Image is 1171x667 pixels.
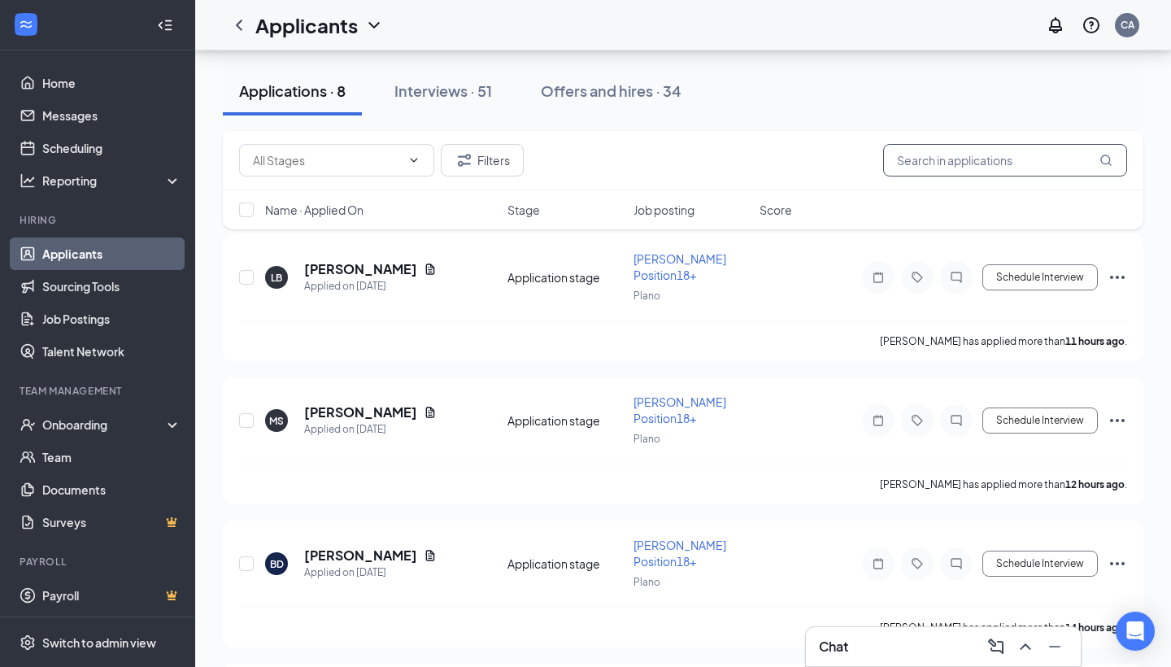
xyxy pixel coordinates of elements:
span: Stage [507,202,540,218]
div: Switch to admin view [42,634,156,651]
svg: Collapse [157,17,173,33]
svg: Note [868,271,888,284]
button: ChevronUp [1012,634,1038,660]
div: Applications · 8 [239,81,346,101]
svg: Filter [455,150,474,170]
svg: Document [424,549,437,562]
span: Job posting [633,202,694,218]
span: Plano [633,290,660,302]
svg: UserCheck [20,416,36,433]
a: Scheduling [42,132,181,164]
svg: WorkstreamLogo [18,16,34,33]
svg: MagnifyingGlass [1099,154,1112,167]
p: [PERSON_NAME] has applied more than . [880,477,1127,491]
svg: Ellipses [1108,411,1127,430]
a: Talent Network [42,335,181,368]
div: Hiring [20,213,178,227]
span: [PERSON_NAME] Position18+ [633,395,726,425]
div: Offers and hires · 34 [541,81,681,101]
div: CA [1121,18,1134,32]
p: [PERSON_NAME] has applied more than . [880,334,1127,348]
p: [PERSON_NAME] has applied more than . [880,621,1127,634]
a: Documents [42,473,181,506]
svg: ChatInactive [947,557,966,570]
svg: ChevronUp [1016,637,1035,656]
div: Onboarding [42,416,168,433]
svg: Minimize [1045,637,1064,656]
a: Messages [42,99,181,132]
button: Minimize [1042,634,1068,660]
span: Plano [633,433,660,445]
a: PayrollCrown [42,579,181,612]
a: Applicants [42,238,181,270]
div: Applied on [DATE] [304,278,437,294]
svg: Analysis [20,172,36,189]
h1: Applicants [255,11,358,39]
h5: [PERSON_NAME] [304,547,417,565]
span: [PERSON_NAME] Position18+ [633,251,726,282]
svg: Ellipses [1108,554,1127,573]
div: Applied on [DATE] [304,565,437,581]
b: 14 hours ago [1065,621,1125,634]
svg: Tag [908,414,927,427]
span: Plano [633,576,660,588]
button: Schedule Interview [982,264,1098,290]
div: MS [269,414,284,428]
div: Interviews · 51 [394,81,492,101]
div: Team Management [20,384,178,398]
button: Schedule Interview [982,408,1098,434]
div: BD [270,557,284,571]
svg: Settings [20,634,36,651]
svg: ChatInactive [947,271,966,284]
h5: [PERSON_NAME] [304,260,417,278]
div: Application stage [507,269,624,286]
a: Job Postings [42,303,181,335]
div: Reporting [42,172,182,189]
h3: Chat [819,638,848,656]
svg: Document [424,263,437,276]
svg: Note [868,557,888,570]
a: Team [42,441,181,473]
span: [PERSON_NAME] Position18+ [633,538,726,569]
svg: Note [868,414,888,427]
svg: Tag [908,271,927,284]
button: Schedule Interview [982,551,1098,577]
a: Sourcing Tools [42,270,181,303]
div: Payroll [20,555,178,569]
svg: ChevronDown [364,15,384,35]
div: LB [271,271,282,285]
svg: Tag [908,557,927,570]
svg: Document [424,406,437,419]
svg: ChevronLeft [229,15,249,35]
b: 12 hours ago [1065,478,1125,490]
a: SurveysCrown [42,506,181,538]
div: Applied on [DATE] [304,421,437,438]
svg: ChevronDown [407,154,420,167]
input: All Stages [253,151,401,169]
div: Application stage [507,412,624,429]
div: Open Intercom Messenger [1116,612,1155,651]
svg: Ellipses [1108,268,1127,287]
h5: [PERSON_NAME] [304,403,417,421]
button: ComposeMessage [983,634,1009,660]
input: Search in applications [883,144,1127,177]
span: Score [760,202,792,218]
svg: QuestionInfo [1082,15,1101,35]
span: Name · Applied On [265,202,363,218]
button: Filter Filters [441,144,524,177]
a: Home [42,67,181,99]
svg: ChatInactive [947,414,966,427]
b: 11 hours ago [1065,335,1125,347]
div: Application stage [507,556,624,572]
svg: Notifications [1046,15,1065,35]
svg: ComposeMessage [986,637,1006,656]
